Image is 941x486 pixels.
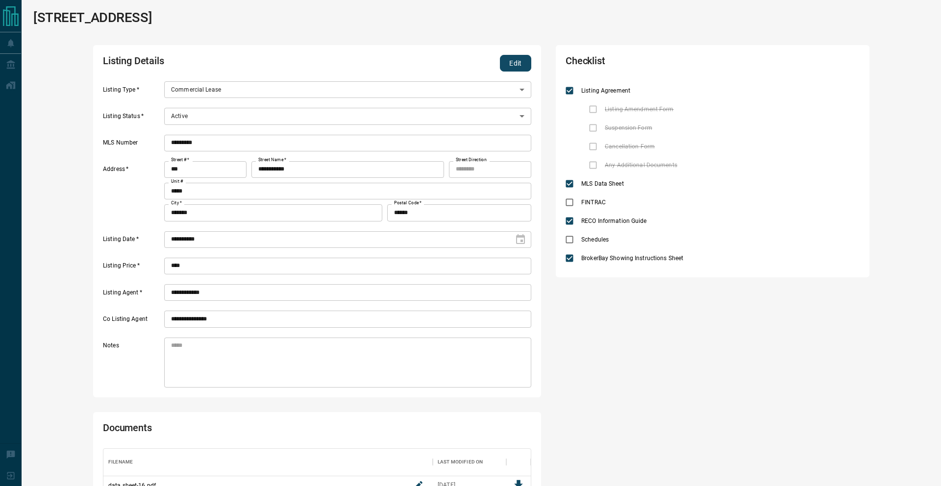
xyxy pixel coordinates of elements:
[579,254,686,263] span: BrokerBay Showing Instructions Sheet
[33,10,152,25] h1: [STREET_ADDRESS]
[103,341,162,388] label: Notes
[579,217,649,225] span: RECO Information Guide
[103,86,162,98] label: Listing Type
[103,235,162,248] label: Listing Date
[103,422,360,438] h2: Documents
[171,157,189,163] label: Street #
[456,157,487,163] label: Street Direction
[108,448,133,476] div: Filename
[500,55,531,72] button: Edit
[394,200,421,206] label: Postal Code
[602,105,676,114] span: Listing Amendment Form
[103,55,360,72] h2: Listing Details
[103,315,162,328] label: Co Listing Agent
[579,86,633,95] span: Listing Agreement
[103,112,162,125] label: Listing Status
[103,262,162,274] label: Listing Price
[171,178,183,185] label: Unit #
[579,198,608,207] span: FINTRAC
[103,289,162,301] label: Listing Agent
[579,235,611,244] span: Schedules
[171,200,182,206] label: City
[438,448,483,476] div: Last Modified On
[579,179,626,188] span: MLS Data Sheet
[103,448,433,476] div: Filename
[602,123,655,132] span: Suspension Form
[164,81,531,98] div: Commercial Lease
[566,55,742,72] h2: Checklist
[258,157,286,163] label: Street Name
[103,165,162,221] label: Address
[164,108,531,124] div: Active
[602,142,657,151] span: Cancellation Form
[433,448,506,476] div: Last Modified On
[602,161,680,170] span: Any Additional Documents
[103,139,162,151] label: MLS Number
